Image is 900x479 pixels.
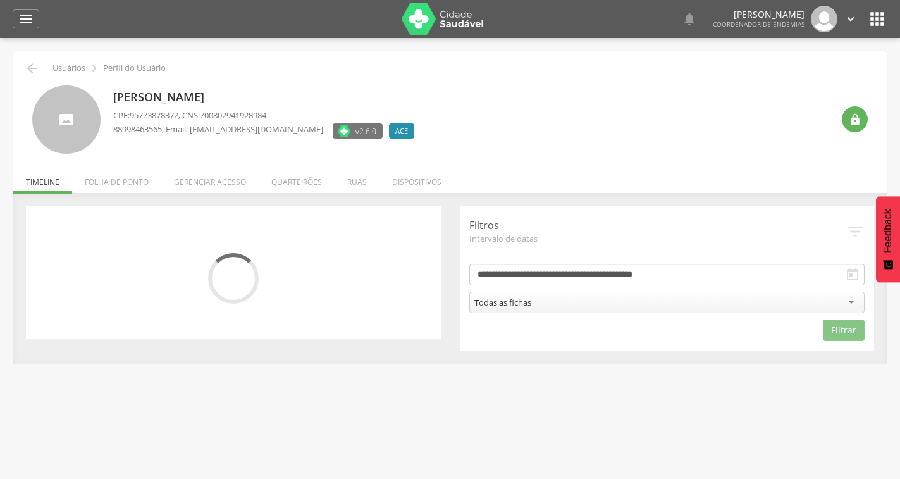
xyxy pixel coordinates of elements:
[474,297,531,308] div: Todas as fichas
[395,126,408,136] span: ACE
[844,6,858,32] a: 
[823,320,865,341] button: Filtrar
[379,164,454,194] li: Dispositivos
[25,61,40,76] i: Voltar
[113,109,421,121] p: CPF: , CNS:
[713,20,804,28] span: Coordenador de Endemias
[845,267,860,282] i: 
[469,218,846,233] p: Filtros
[18,11,34,27] i: 
[103,63,166,73] p: Perfil do Usuário
[130,109,178,121] span: 95773878372
[52,63,85,73] p: Usuários
[113,123,162,135] span: 88998463565
[259,164,335,194] li: Quarteirões
[844,12,858,26] i: 
[469,233,846,244] span: Intervalo de datas
[355,125,376,137] span: v2.6.0
[713,10,804,19] p: [PERSON_NAME]
[72,164,161,194] li: Folha de ponto
[876,196,900,282] button: Feedback - Mostrar pesquisa
[849,113,861,126] i: 
[13,9,39,28] a: 
[846,222,865,241] i: 
[867,9,887,29] i: 
[113,89,421,106] p: [PERSON_NAME]
[113,123,323,135] p: , Email: [EMAIL_ADDRESS][DOMAIN_NAME]
[682,11,697,27] i: 
[882,209,894,253] span: Feedback
[200,109,266,121] span: 700802941928984
[87,61,101,75] i: 
[333,123,383,139] label: Versão do aplicativo
[842,106,868,132] div: Resetar senha
[161,164,259,194] li: Gerenciar acesso
[682,6,697,32] a: 
[335,164,379,194] li: Ruas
